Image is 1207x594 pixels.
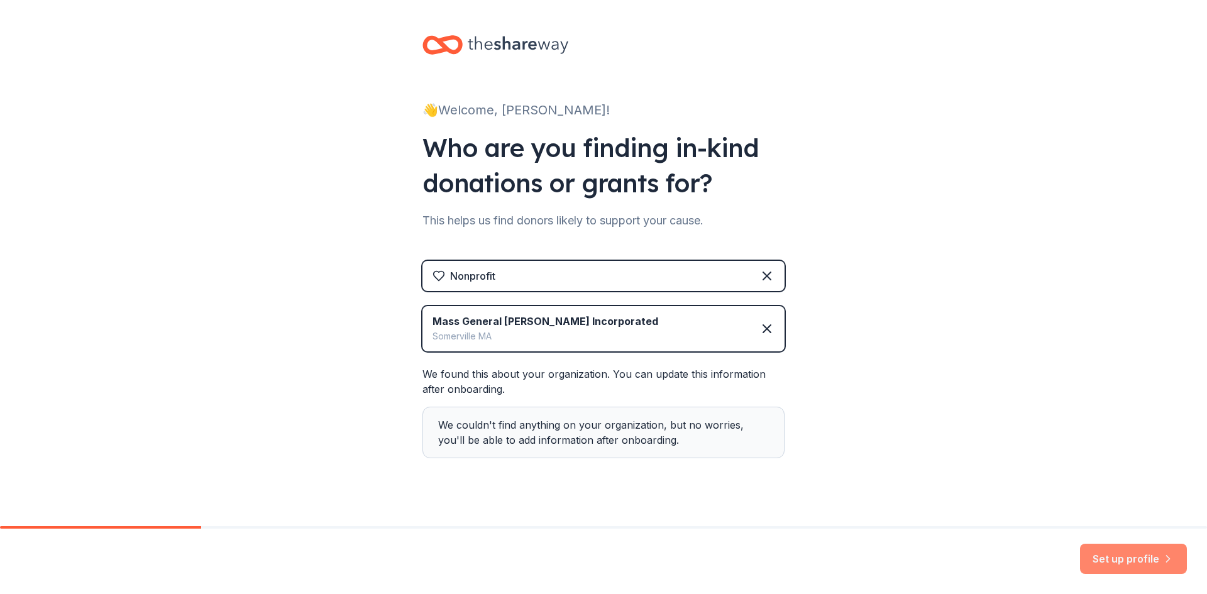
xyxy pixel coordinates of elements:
[1080,544,1187,574] button: Set up profile
[422,366,785,458] div: We found this about your organization. You can update this information after onboarding.
[433,329,658,344] div: Somerville MA
[422,130,785,201] div: Who are you finding in-kind donations or grants for?
[422,100,785,120] div: 👋 Welcome, [PERSON_NAME]!
[422,407,785,458] div: We couldn't find anything on your organization, but no worries, you'll be able to add information...
[450,268,495,283] div: Nonprofit
[433,314,658,329] div: Mass General [PERSON_NAME] Incorporated
[422,211,785,231] div: This helps us find donors likely to support your cause.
